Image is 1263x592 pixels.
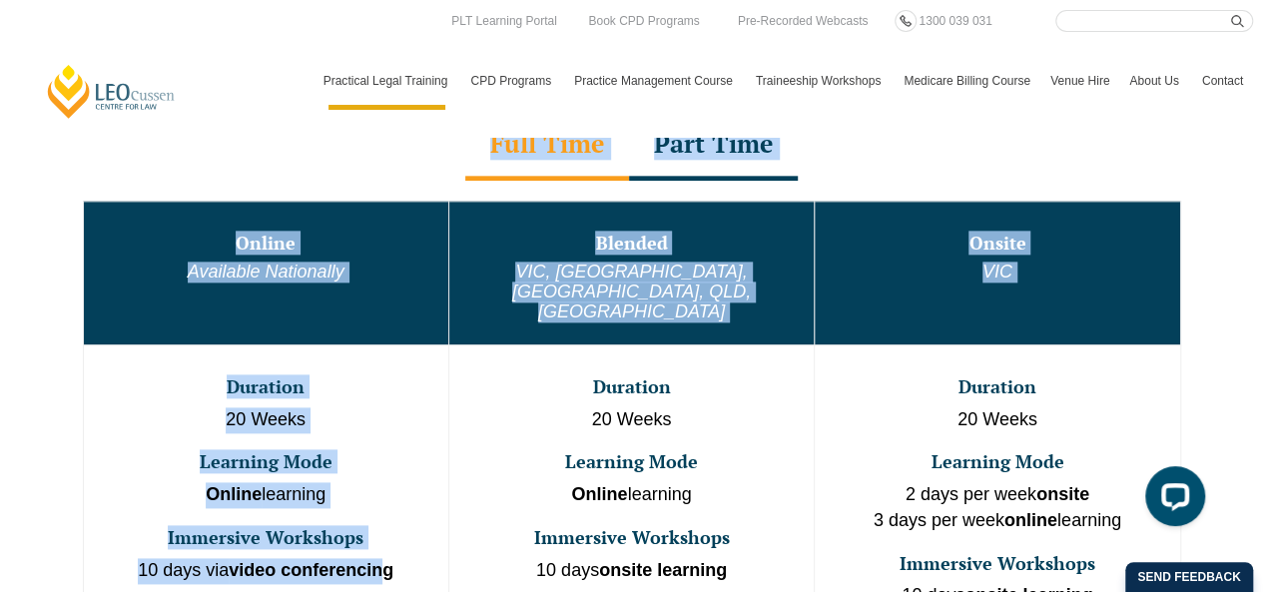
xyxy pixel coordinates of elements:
iframe: LiveChat chat widget [1129,458,1213,542]
p: 10 days via [86,558,446,584]
strong: Online [571,484,627,504]
h3: Online [86,234,446,254]
h3: Learning Mode [86,452,446,472]
span: 1300 039 031 [919,14,991,28]
a: Contact [1192,52,1253,110]
h3: Duration [86,377,446,397]
p: 2 days per week 3 days per week learning [817,482,1177,533]
p: 10 days [451,558,812,584]
strong: onsite [1036,484,1089,504]
a: Book CPD Programs [583,10,704,32]
a: Pre-Recorded Webcasts [733,10,874,32]
a: CPD Programs [460,52,564,110]
h3: Learning Mode [817,452,1177,472]
div: Part Time [629,111,798,181]
h3: Immersive Workshops [451,528,812,548]
div: Full Time [465,111,629,181]
a: PLT Learning Portal [446,10,562,32]
em: Available Nationally [188,262,344,282]
p: 20 Weeks [86,407,446,433]
h3: Immersive Workshops [817,554,1177,574]
p: 20 Weeks [451,407,812,433]
a: Medicare Billing Course [894,52,1040,110]
p: learning [86,482,446,508]
a: Practice Management Course [564,52,746,110]
a: Traineeship Workshops [746,52,894,110]
strong: onsite learning [599,560,727,580]
em: VIC [982,262,1012,282]
a: Practical Legal Training [314,52,461,110]
p: learning [451,482,812,508]
strong: online [1004,510,1057,530]
strong: video conferencing [229,560,393,580]
h3: Learning Mode [451,452,812,472]
strong: Online [206,484,262,504]
h3: Duration [451,377,812,397]
h3: Blended [451,234,812,254]
h3: Onsite [817,234,1177,254]
h3: Duration [817,377,1177,397]
a: About Us [1119,52,1191,110]
a: Venue Hire [1040,52,1119,110]
a: [PERSON_NAME] Centre for Law [45,63,178,120]
p: 20 Weeks [817,407,1177,433]
a: 1300 039 031 [914,10,996,32]
h3: Immersive Workshops [86,528,446,548]
em: VIC, [GEOGRAPHIC_DATA], [GEOGRAPHIC_DATA], QLD, [GEOGRAPHIC_DATA] [512,262,751,321]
